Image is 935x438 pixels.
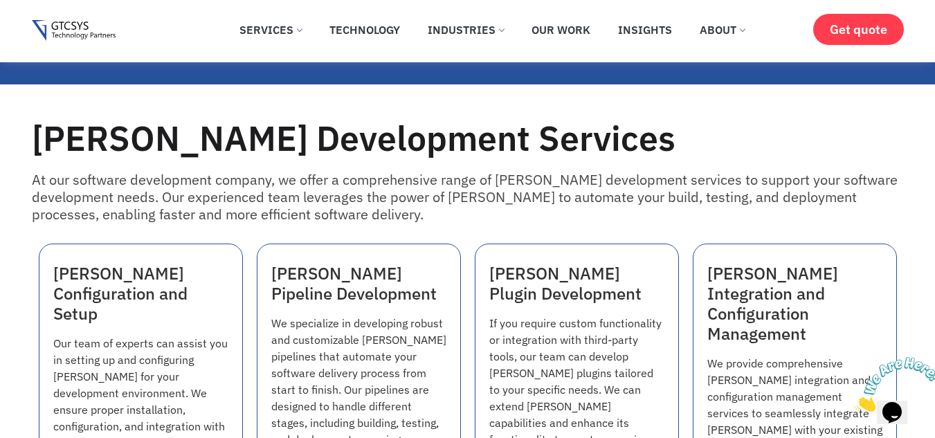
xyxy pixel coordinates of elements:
[53,264,228,323] h3: [PERSON_NAME] Configuration and Setup
[417,15,514,45] a: Industries
[689,15,755,45] a: About
[521,15,601,45] a: Our Work
[319,15,410,45] a: Technology
[813,14,904,45] a: Get quote
[489,264,664,304] h3: [PERSON_NAME] Plugin Development
[6,6,91,60] img: Chat attention grabber
[849,352,935,417] iframe: chat widget
[32,171,904,223] div: At our software development company, we offer a comprehensive range of [PERSON_NAME] development ...
[32,20,116,42] img: JENKINS Development Service Gtcsys logo
[271,264,446,304] h3: [PERSON_NAME] Pipeline Development
[707,264,882,343] h3: [PERSON_NAME] Integration and Configuration Management
[32,119,904,157] h2: [PERSON_NAME] Development Services
[229,15,312,45] a: Services
[830,22,887,37] span: Get quote
[608,15,682,45] a: Insights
